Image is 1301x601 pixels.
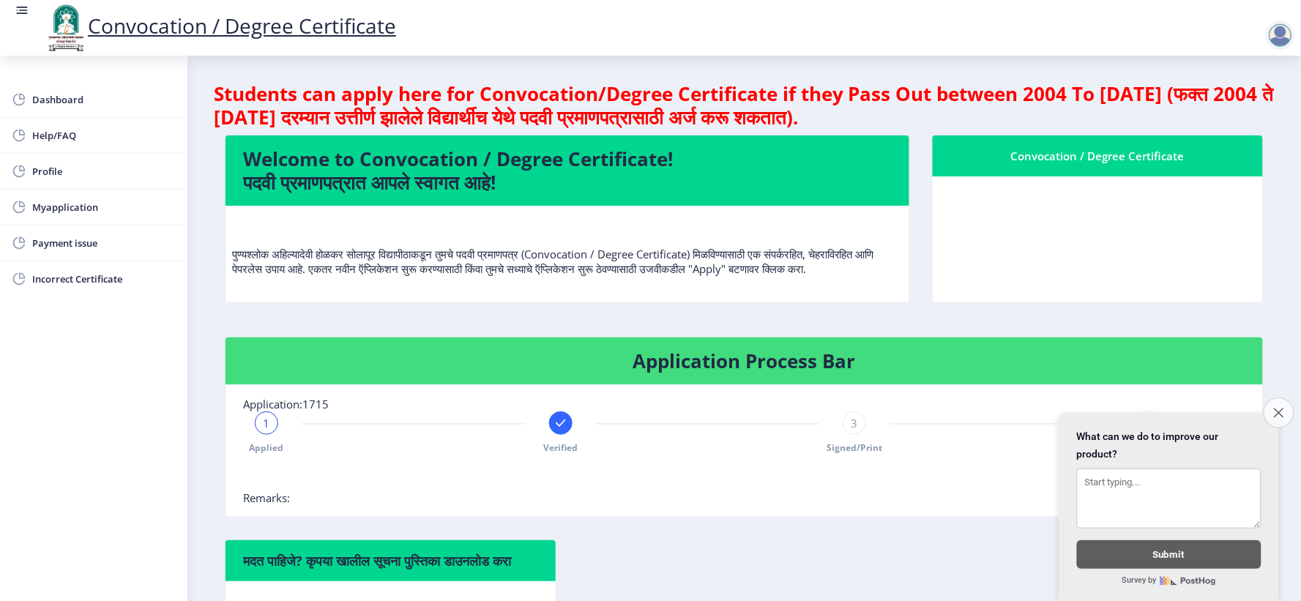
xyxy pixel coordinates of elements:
span: Incorrect Certificate [32,270,176,288]
h6: मदत पाहिजे? कृपया खालील सूचना पुस्तिका डाउनलोड करा [243,552,538,570]
span: Applied [250,441,284,454]
span: Payment issue [32,234,176,252]
span: 3 [851,416,858,430]
span: Profile [32,163,176,180]
h4: Welcome to Convocation / Degree Certificate! पदवी प्रमाणपत्रात आपले स्वागत आहे! [243,147,892,194]
div: Convocation / Degree Certificate [950,147,1245,165]
span: Dashboard [32,91,176,108]
p: पुण्यश्लोक अहिल्यादेवी होळकर सोलापूर विद्यापीठाकडून तुमचे पदवी प्रमाणपत्र (Convocation / Degree C... [232,217,903,276]
span: Help/FAQ [32,127,176,144]
span: Myapplication [32,198,176,216]
h4: Students can apply here for Convocation/Degree Certificate if they Pass Out between 2004 To [DATE... [214,82,1275,129]
span: Remarks: [243,490,290,505]
span: Application:1715 [243,397,329,411]
img: logo [44,3,88,53]
h4: Application Process Bar [243,349,1245,373]
span: 1 [264,416,270,430]
span: Signed/Print [827,441,882,454]
span: Verified [543,441,578,454]
a: Convocation / Degree Certificate [44,12,396,40]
